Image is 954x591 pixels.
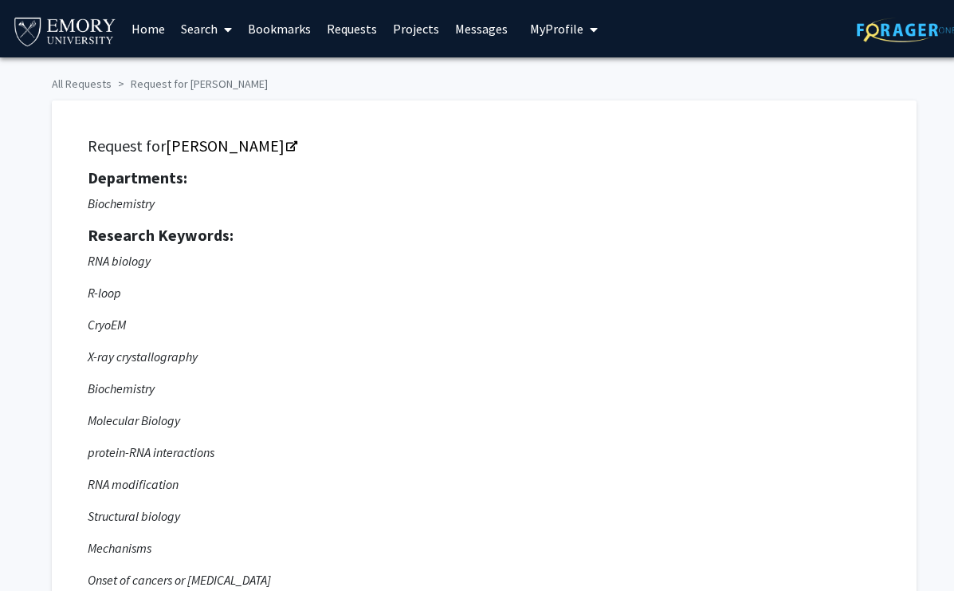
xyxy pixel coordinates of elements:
[88,570,881,589] p: Onset of cancers or [MEDICAL_DATA]
[88,347,881,366] p: X-ray crystallography
[52,69,905,93] ol: breadcrumb
[530,21,583,37] span: My Profile
[12,13,118,49] img: Emory University Logo
[319,1,385,57] a: Requests
[88,195,155,211] i: Biochemistry
[166,136,296,156] a: Opens in a new tab
[112,76,268,93] li: Request for [PERSON_NAME]
[88,283,881,302] p: R-loop
[88,506,881,526] p: Structural biology
[88,136,881,156] h5: Request for
[12,519,68,579] iframe: Chat
[52,77,112,91] a: All Requests
[88,443,881,462] p: protein-RNA interactions
[173,1,240,57] a: Search
[447,1,516,57] a: Messages
[88,251,881,270] p: RNA biology
[124,1,173,57] a: Home
[88,379,881,398] p: Biochemistry
[88,411,881,430] p: Molecular Biology
[88,315,881,334] p: CryoEM
[88,225,234,245] strong: Research Keywords:
[240,1,319,57] a: Bookmarks
[88,475,881,494] p: RNA modification
[88,167,187,187] strong: Departments:
[385,1,447,57] a: Projects
[88,538,881,558] p: Mechanisms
